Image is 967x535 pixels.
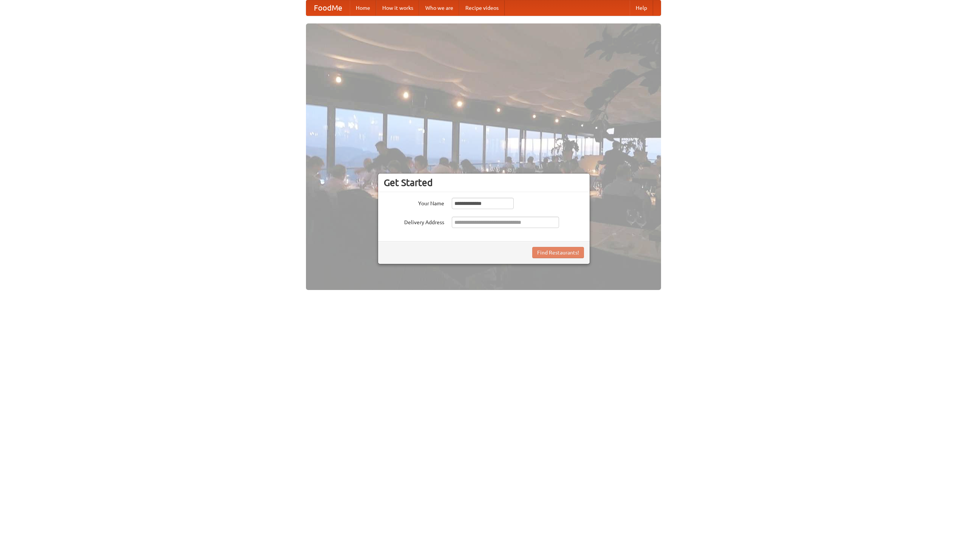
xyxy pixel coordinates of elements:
button: Find Restaurants! [532,247,584,258]
a: Recipe videos [459,0,505,16]
a: FoodMe [306,0,350,16]
h3: Get Started [384,177,584,188]
a: Help [630,0,653,16]
a: How it works [376,0,419,16]
a: Home [350,0,376,16]
label: Your Name [384,198,444,207]
a: Who we are [419,0,459,16]
label: Delivery Address [384,217,444,226]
